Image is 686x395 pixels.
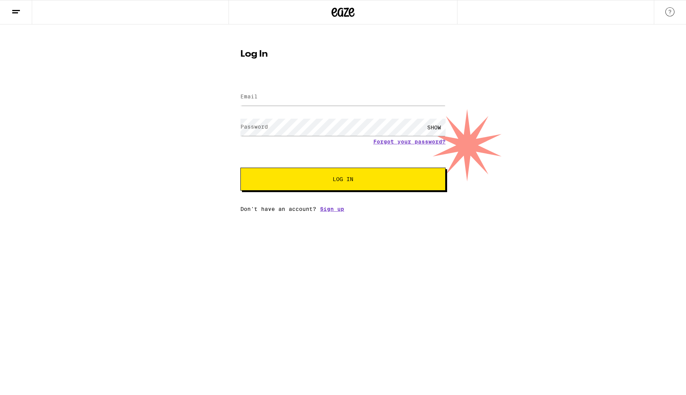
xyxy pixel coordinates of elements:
span: Log In [333,176,353,182]
a: Sign up [320,206,344,212]
div: Don't have an account? [240,206,446,212]
h1: Log In [240,50,446,59]
button: Log In [240,168,446,191]
div: SHOW [423,119,446,136]
label: Password [240,124,268,130]
a: Forgot your password? [373,139,446,145]
input: Email [240,88,446,106]
label: Email [240,93,258,100]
